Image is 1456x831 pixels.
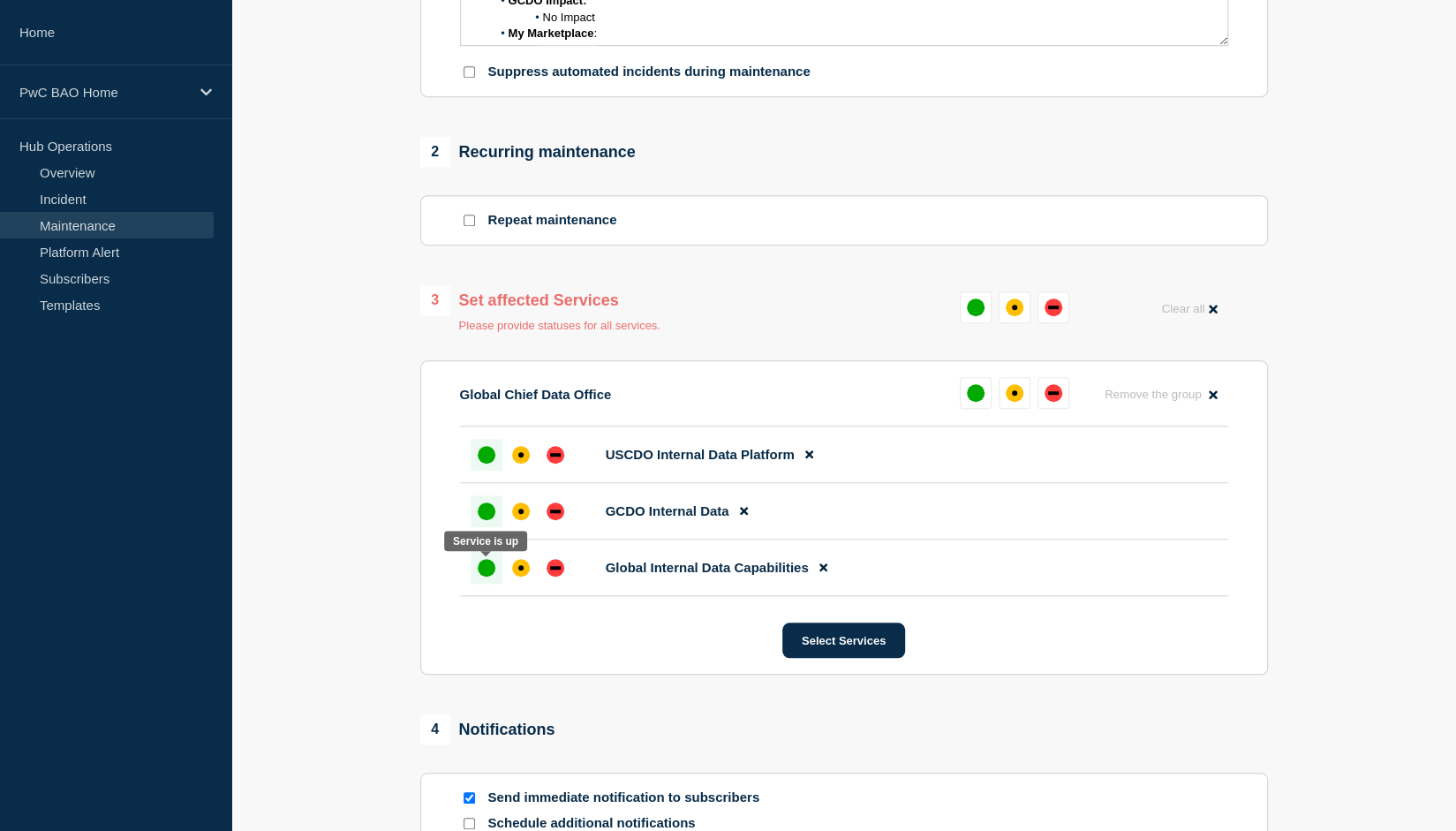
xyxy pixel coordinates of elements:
[512,559,530,577] div: affected
[512,502,530,520] div: affected
[782,623,905,658] button: Select Services
[547,446,564,464] div: down
[512,446,530,464] div: affected
[509,26,594,40] strong: My Marketplace
[999,291,1030,323] button: affected
[1006,298,1023,316] div: affected
[453,535,518,548] div: Service is up
[967,384,984,402] div: up
[19,85,189,100] p: PwC BAO Home
[1105,388,1202,401] span: Remove the group
[1037,377,1069,409] button: down
[464,818,475,829] input: Schedule additional notifications
[464,792,475,804] input: Send immediate notification to subscribers
[606,560,809,575] span: Global Internal Data Capabilities
[420,137,450,167] span: 2
[593,26,597,40] span: :
[543,43,595,57] span: No Impact
[464,215,475,226] input: Repeat maintenance
[1150,291,1227,326] button: Clear all
[478,446,495,464] div: up
[420,285,660,315] div: Set affected Services
[1045,384,1062,402] div: down
[547,502,564,520] div: down
[488,64,811,80] p: Suppress automated incidents during maintenance
[488,212,617,229] p: Repeat maintenance
[1006,384,1023,402] div: affected
[1094,377,1228,412] button: Remove the group
[420,714,555,744] div: Notifications
[420,285,450,315] span: 3
[478,559,495,577] div: up
[960,377,992,409] button: up
[459,319,660,332] p: Please provide statuses for all services.
[547,559,564,577] div: down
[543,11,595,24] span: No Impact
[460,387,612,402] p: Global Chief Data Office
[464,66,475,78] input: Suppress automated incidents during maintenance
[488,789,771,806] p: Send immediate notification to subscribers
[1045,298,1062,316] div: down
[1037,291,1069,323] button: down
[960,291,992,323] button: up
[420,714,450,744] span: 4
[606,447,795,462] span: USCDO Internal Data Platform
[420,137,636,167] div: Recurring maintenance
[606,503,729,518] span: GCDO Internal Data
[478,502,495,520] div: up
[999,377,1030,409] button: affected
[967,298,984,316] div: up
